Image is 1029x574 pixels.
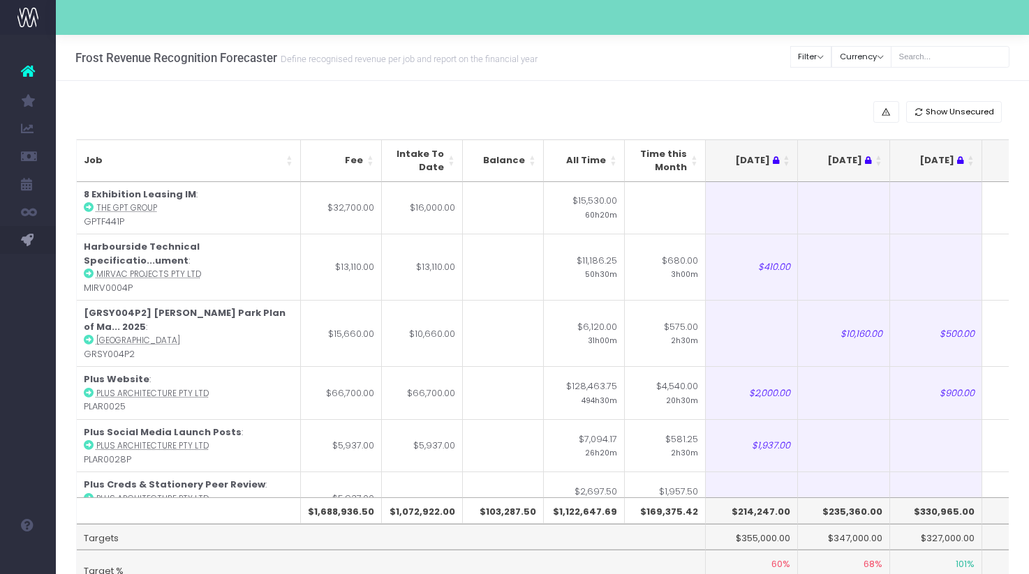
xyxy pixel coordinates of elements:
small: 31h00m [588,333,617,346]
td: : GPTF441P [77,182,301,234]
td: $128,463.75 [544,366,625,419]
td: $32,700.00 [301,182,382,234]
strong: Plus Social Media Launch Posts [84,425,242,439]
small: 2h30m [671,333,698,346]
td: $680.00 [625,234,706,300]
small: 20h30m [666,393,698,406]
small: 494h30m [582,393,617,406]
td: $10,660.00 [382,300,463,366]
small: 50h30m [585,267,617,280]
th: Fee: activate to sort column ascending [301,139,382,182]
abbr: Plus Architecture Pty Ltd [96,493,209,504]
th: $1,122,647.69 [544,497,625,524]
td: $500.00 [890,300,982,366]
td: $66,700.00 [301,366,382,419]
abbr: Plus Architecture Pty Ltd [96,388,209,399]
td: $13,110.00 [382,234,463,300]
input: Search... [891,46,1009,68]
abbr: Greater Sydney Parklands [96,335,180,346]
td: $4,540.00 [625,366,706,419]
span: 101% [956,557,975,571]
th: $235,360.00 [798,497,890,524]
th: Job: activate to sort column ascending [77,139,301,182]
th: $330,965.00 [890,497,982,524]
th: $169,375.42 [625,497,706,524]
td: $900.00 [890,366,982,419]
abbr: The GPT Group [96,202,157,213]
td: $327,000.00 [890,524,982,550]
abbr: Plus Architecture Pty Ltd [96,440,209,451]
td: Targets [77,524,706,550]
th: $214,247.00 [706,497,798,524]
th: Intake To Date: activate to sort column ascending [382,139,463,182]
td: $1,937.00 [706,419,798,472]
td: : PLAR0028P [77,419,301,472]
button: Currency [831,46,891,68]
strong: Harbourside Technical Specificatio...ument [84,240,200,267]
button: Show Unsecured [906,101,1002,123]
th: May 25 : activate to sort column ascending [706,139,798,182]
td: $15,530.00 [544,182,625,234]
td: $2,697.50 [544,471,625,524]
td: $347,000.00 [798,524,890,550]
span: Show Unsecured [926,106,994,118]
small: 3h00m [671,267,698,280]
td: $5,937.00 [301,419,382,472]
td: $11,186.25 [544,234,625,300]
td: : GRSY004P2 [77,300,301,366]
span: 60% [771,557,790,571]
strong: [GRSY004P2] [PERSON_NAME] Park Plan of Ma... 2025 [84,306,286,333]
th: All Time: activate to sort column ascending [544,139,625,182]
td: $6,120.00 [544,300,625,366]
small: 2h30m [671,446,698,458]
abbr: Mirvac Projects Pty Ltd [96,269,201,280]
td: $16,000.00 [382,182,463,234]
img: images/default_profile_image.png [17,546,38,567]
th: Jun 25 : activate to sort column ascending [798,139,890,182]
th: Balance: activate to sort column ascending [463,139,544,182]
strong: Plus Website [84,372,149,386]
td: : MIRV0004P [77,234,301,300]
td: $355,000.00 [706,524,798,550]
h3: Frost Revenue Recognition Forecaster [75,51,538,65]
td: $575.00 [625,300,706,366]
strong: 8 Exhibition Leasing IM [84,188,196,201]
small: 26h20m [585,446,617,458]
span: 68% [864,557,882,571]
small: 60h20m [585,208,617,220]
td: $2,000.00 [706,366,798,419]
strong: Plus Creds & Stationery Peer Review [84,478,265,491]
td: $7,094.17 [544,419,625,472]
td: : PLAR0029P [77,471,301,524]
td: : PLAR0025 [77,366,301,419]
td: $581.25 [625,419,706,472]
th: $103,287.50 [463,497,544,524]
small: Define recognised revenue per job and report on the financial year [277,51,538,65]
th: $1,072,922.00 [382,497,463,524]
td: $5,937.00 [382,419,463,472]
th: Time this Month: activate to sort column ascending [625,139,706,182]
button: Filter [790,46,832,68]
td: $1,957.50 [625,471,706,524]
td: $410.00 [706,234,798,300]
td: $66,700.00 [382,366,463,419]
th: Jul 25 : activate to sort column ascending [890,139,982,182]
td: $15,660.00 [301,300,382,366]
td: $5,937.00 [301,471,382,524]
th: $1,688,936.50 [301,497,382,524]
td: $13,110.00 [301,234,382,300]
td: $10,160.00 [798,300,890,366]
